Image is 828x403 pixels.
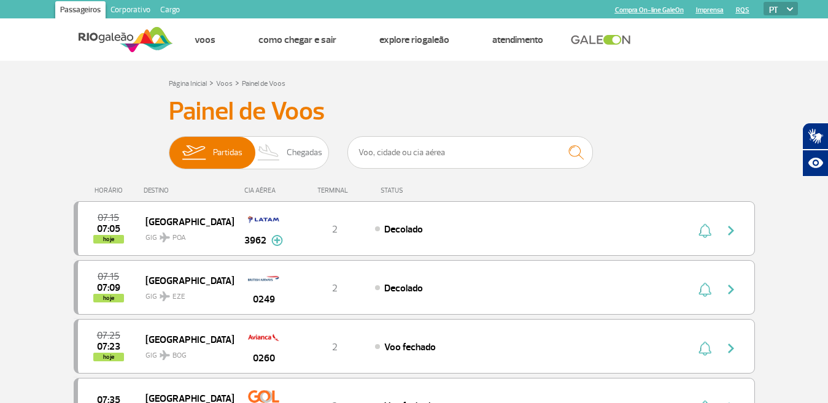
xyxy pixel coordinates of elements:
[77,186,144,194] div: HORÁRIO
[145,285,224,302] span: GIG
[253,292,275,307] span: 0249
[724,341,738,356] img: seta-direita-painel-voo.svg
[145,272,224,288] span: [GEOGRAPHIC_DATA]
[216,79,233,88] a: Voos
[97,342,120,351] span: 2025-08-28 07:23:00
[93,235,124,244] span: hoje
[802,123,828,150] button: Abrir tradutor de língua de sinais.
[802,123,828,177] div: Plugin de acessibilidade da Hand Talk.
[174,137,213,169] img: slider-embarque
[97,225,120,233] span: 2025-08-28 07:05:22
[698,223,711,238] img: sino-painel-voo.svg
[724,223,738,238] img: seta-direita-painel-voo.svg
[258,34,336,46] a: Como chegar e sair
[172,350,187,361] span: BOG
[235,75,239,90] a: >
[347,136,593,169] input: Voo, cidade ou cia aérea
[145,213,224,229] span: [GEOGRAPHIC_DATA]
[374,186,474,194] div: STATUS
[379,34,449,46] a: Explore RIOgaleão
[93,294,124,302] span: hoje
[332,282,338,294] span: 2
[244,233,266,248] span: 3962
[145,331,224,347] span: [GEOGRAPHIC_DATA]
[253,351,275,366] span: 0260
[55,1,106,21] a: Passageiros
[160,291,170,301] img: destiny_airplane.svg
[106,1,155,21] a: Corporativo
[144,186,233,194] div: DESTINO
[93,353,124,361] span: hoje
[698,341,711,356] img: sino-painel-voo.svg
[172,291,185,302] span: EZE
[242,79,285,88] a: Painel de Voos
[195,34,215,46] a: Voos
[160,350,170,360] img: destiny_airplane.svg
[271,235,283,246] img: mais-info-painel-voo.svg
[98,213,119,222] span: 2025-08-28 07:15:00
[145,226,224,244] span: GIG
[492,34,543,46] a: Atendimento
[332,341,338,353] span: 2
[97,283,120,292] span: 2025-08-28 07:09:57
[169,79,207,88] a: Página Inicial
[209,75,214,90] a: >
[233,186,295,194] div: CIA AÉREA
[698,282,711,297] img: sino-painel-voo.svg
[213,137,242,169] span: Partidas
[384,223,423,236] span: Decolado
[384,282,423,294] span: Decolado
[98,272,119,281] span: 2025-08-28 07:15:00
[615,6,684,14] a: Compra On-line GaleOn
[160,232,170,242] img: destiny_airplane.svg
[287,137,322,169] span: Chegadas
[696,6,724,14] a: Imprensa
[736,6,749,14] a: RQS
[155,1,185,21] a: Cargo
[384,341,436,353] span: Voo fechado
[97,331,120,340] span: 2025-08-28 07:25:00
[145,344,224,361] span: GIG
[251,137,287,169] img: slider-desembarque
[172,232,186,244] span: POA
[724,282,738,297] img: seta-direita-painel-voo.svg
[332,223,338,236] span: 2
[169,96,660,127] h3: Painel de Voos
[802,150,828,177] button: Abrir recursos assistivos.
[295,186,374,194] div: TERMINAL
